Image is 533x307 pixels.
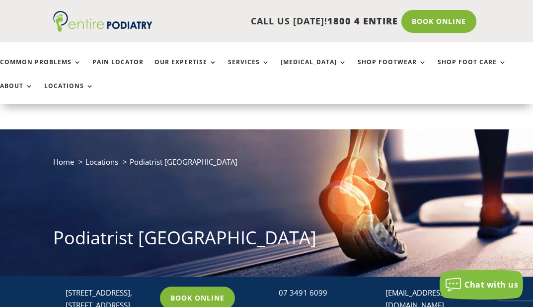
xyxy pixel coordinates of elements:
a: Book Online [401,10,476,33]
a: Services [228,59,270,80]
a: Shop Footwear [358,59,427,80]
a: Our Expertise [154,59,217,80]
span: Podiatrist [GEOGRAPHIC_DATA] [130,157,237,167]
img: logo (1) [53,11,152,32]
a: Locations [44,83,94,104]
a: Entire Podiatry [53,24,152,34]
span: 1800 4 ENTIRE [327,15,398,27]
a: Shop Foot Care [438,59,507,80]
nav: breadcrumb [53,155,479,176]
a: [MEDICAL_DATA] [281,59,347,80]
a: Home [53,157,74,167]
h1: Podiatrist [GEOGRAPHIC_DATA] [53,225,479,255]
a: Locations [85,157,118,167]
span: Chat with us [464,279,518,290]
button: Chat with us [440,270,523,300]
p: CALL US [DATE]! [152,15,397,28]
a: Pain Locator [92,59,144,80]
div: 07 3491 6099 [279,287,367,300]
